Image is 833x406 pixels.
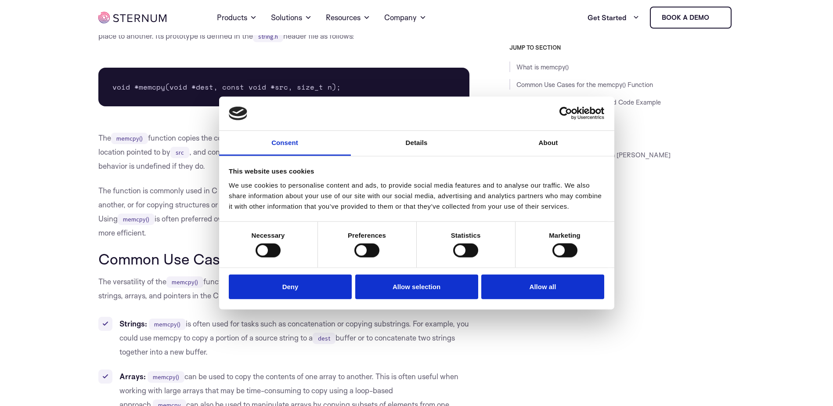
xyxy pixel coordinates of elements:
p: The function copies the contents of a source buffer to a destination buffer, starting from the me... [98,131,470,173]
li: is often used for tasks such as concatenation or copying substrings. For example, you could use m... [98,317,470,359]
div: We use cookies to personalise content and ads, to provide social media features and to analyse ou... [229,180,604,212]
code: src [170,147,189,158]
img: logo [229,106,247,120]
strong: Arrays: [119,372,146,381]
a: Usercentrics Cookiebot - opens in a new window [527,107,604,120]
button: Allow all [481,274,604,299]
a: What is memcpy() [516,63,569,71]
div: This website uses cookies [229,166,604,177]
img: sternum iot [98,12,166,23]
code: memcpy() [166,276,203,288]
button: Allow selection [355,274,478,299]
a: Common Use Cases for the memcpy() Function [516,80,653,89]
strong: Marketing [549,232,581,239]
a: Consent [219,131,351,156]
a: Company [384,2,426,33]
code: dest [313,333,335,344]
a: Details [351,131,483,156]
code: memcpy() [111,133,148,144]
p: The function is commonly used in C programming for tasks such as copying the contents of one arra... [98,184,470,240]
button: Deny [229,274,352,299]
a: Solutions [271,2,312,33]
h2: Common Use Cases for the memcpy() Function [98,250,470,267]
a: Get Started [588,9,639,26]
strong: Strings: [119,319,147,328]
code: string.h [253,31,283,42]
a: Products [217,2,257,33]
img: sternum iot [713,14,720,21]
a: Book a demo [650,7,732,29]
strong: Statistics [451,232,481,239]
h3: JUMP TO SECTION [509,44,735,51]
code: memcpy() [148,371,184,383]
strong: Preferences [348,232,386,239]
code: memcpy() [149,319,186,330]
p: The versatility of the function makes it a go-to option for a variety of programming tasks involv... [98,275,470,303]
code: memcpy() [118,214,155,225]
strong: Necessary [252,232,285,239]
a: About [483,131,614,156]
a: Resources [326,2,370,33]
pre: void *memcpy(void *dest, const void *src, size_t n); [98,68,470,106]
